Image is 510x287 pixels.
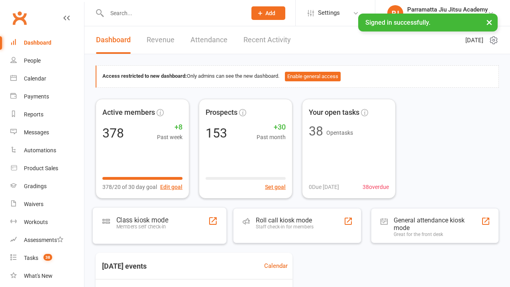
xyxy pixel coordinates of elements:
span: [DATE] [465,35,483,45]
a: What's New [10,267,84,285]
button: Enable general access [285,72,341,81]
div: Only admins can see the new dashboard. [102,72,492,81]
div: Great for the front desk [394,232,481,237]
div: Tasks [24,255,38,261]
span: 378/20 of 30 day goal [102,183,157,191]
a: Revenue [147,26,175,54]
a: Payments [10,88,84,106]
a: People [10,52,84,70]
div: Roll call kiosk mode [256,216,314,224]
div: Payments [24,93,49,100]
div: Product Sales [24,165,58,171]
a: Product Sales [10,159,84,177]
div: Parramatta Jiu Jitsu Academy [407,13,488,20]
div: People [24,57,41,64]
span: 0 Due [DATE] [309,183,339,191]
span: +8 [157,122,182,133]
div: PJ [387,5,403,21]
input: Search... [104,8,241,19]
strong: Access restricted to new dashboard: [102,73,187,79]
div: What's New [24,273,53,279]
div: 153 [206,127,227,140]
a: Clubworx [10,8,29,28]
div: Gradings [24,183,47,189]
div: 38 [309,125,323,138]
div: General attendance kiosk mode [394,216,481,232]
div: Members self check-in [116,224,168,230]
div: Assessments [24,237,63,243]
a: Reports [10,106,84,124]
div: Messages [24,129,49,136]
a: Automations [10,142,84,159]
div: Dashboard [24,39,51,46]
a: Workouts [10,213,84,231]
a: Calendar [264,261,288,271]
button: × [482,14,496,31]
span: 38 overdue [363,183,389,191]
span: Your open tasks [309,107,359,118]
a: Tasks 38 [10,249,84,267]
span: 38 [43,254,52,261]
span: Settings [318,4,340,22]
span: Open tasks [326,130,353,136]
a: Dashboard [96,26,131,54]
span: Past week [157,133,182,142]
span: Active members [102,107,155,118]
a: Assessments [10,231,84,249]
div: 378 [102,127,124,140]
div: Reports [24,111,43,118]
div: Staff check-in for members [256,224,314,230]
div: Class kiosk mode [116,216,168,224]
span: Signed in successfully. [365,19,430,26]
a: Gradings [10,177,84,195]
div: Calendar [24,75,46,82]
div: Automations [24,147,56,153]
a: Attendance [190,26,228,54]
a: Calendar [10,70,84,88]
span: Add [265,10,275,16]
a: Messages [10,124,84,142]
a: Dashboard [10,34,84,52]
button: Add [251,6,285,20]
div: Waivers [24,201,43,207]
a: Recent Activity [243,26,291,54]
h3: [DATE] events [96,259,153,273]
a: Waivers [10,195,84,213]
div: Parramatta Jiu Jitsu Academy [407,6,488,13]
span: +30 [257,122,286,133]
button: Edit goal [160,183,182,191]
div: Workouts [24,219,48,225]
span: Past month [257,133,286,142]
button: Set goal [265,183,286,191]
span: Prospects [206,107,237,118]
